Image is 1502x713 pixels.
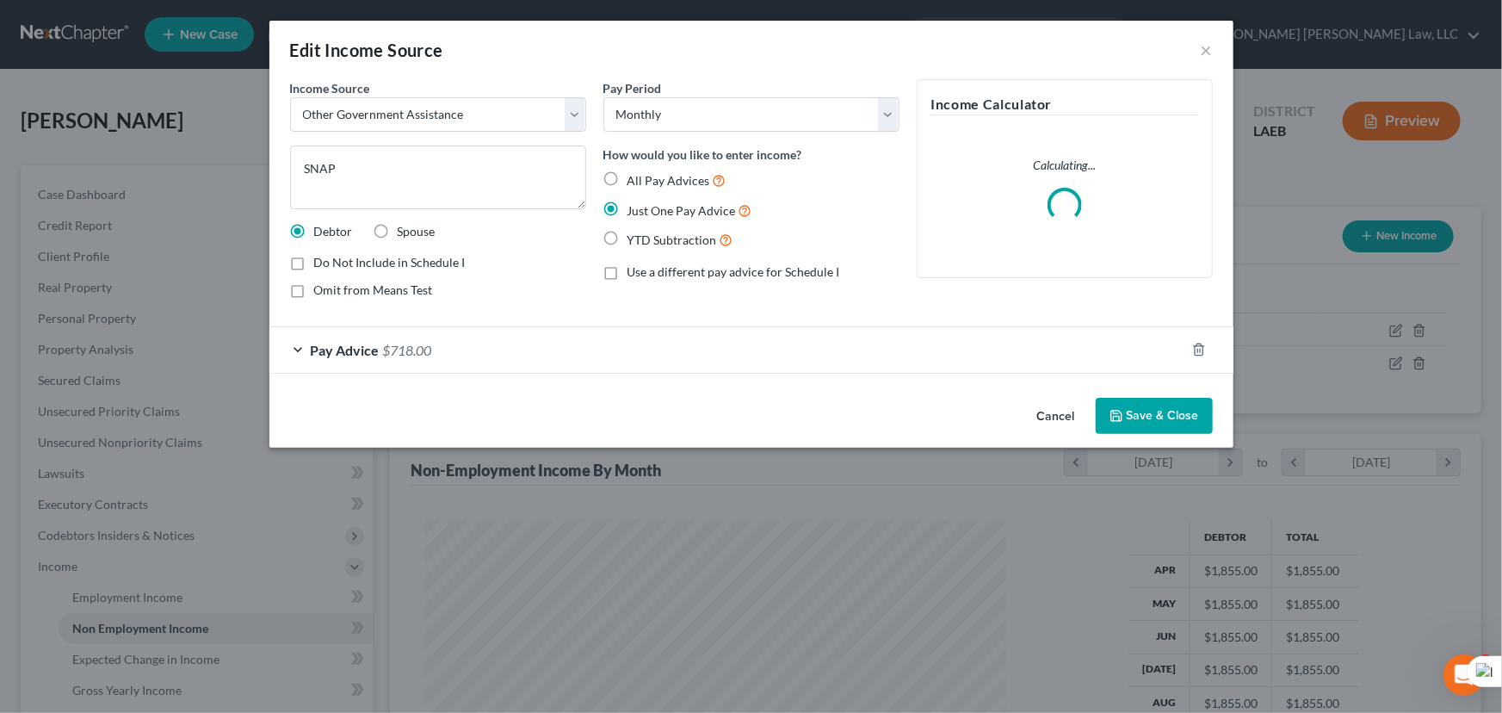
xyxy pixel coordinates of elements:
[314,224,353,239] span: Debtor
[398,224,436,239] span: Spouse
[311,342,380,358] span: Pay Advice
[290,81,370,96] span: Income Source
[931,94,1198,115] h5: Income Calculator
[931,157,1198,174] p: Calculating...
[1096,398,1213,434] button: Save & Close
[314,255,466,270] span: Do Not Include in Schedule I
[1479,654,1493,668] span: 3
[603,79,662,97] label: Pay Period
[603,146,802,164] label: How would you like to enter income?
[627,232,717,247] span: YTD Subtraction
[1201,40,1213,60] button: ×
[314,282,433,297] span: Omit from Means Test
[627,264,840,279] span: Use a different pay advice for Schedule I
[290,38,443,62] div: Edit Income Source
[1023,400,1089,434] button: Cancel
[1443,654,1485,696] iframe: Intercom live chat
[627,173,710,188] span: All Pay Advices
[383,342,432,358] span: $718.00
[627,203,736,218] span: Just One Pay Advice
